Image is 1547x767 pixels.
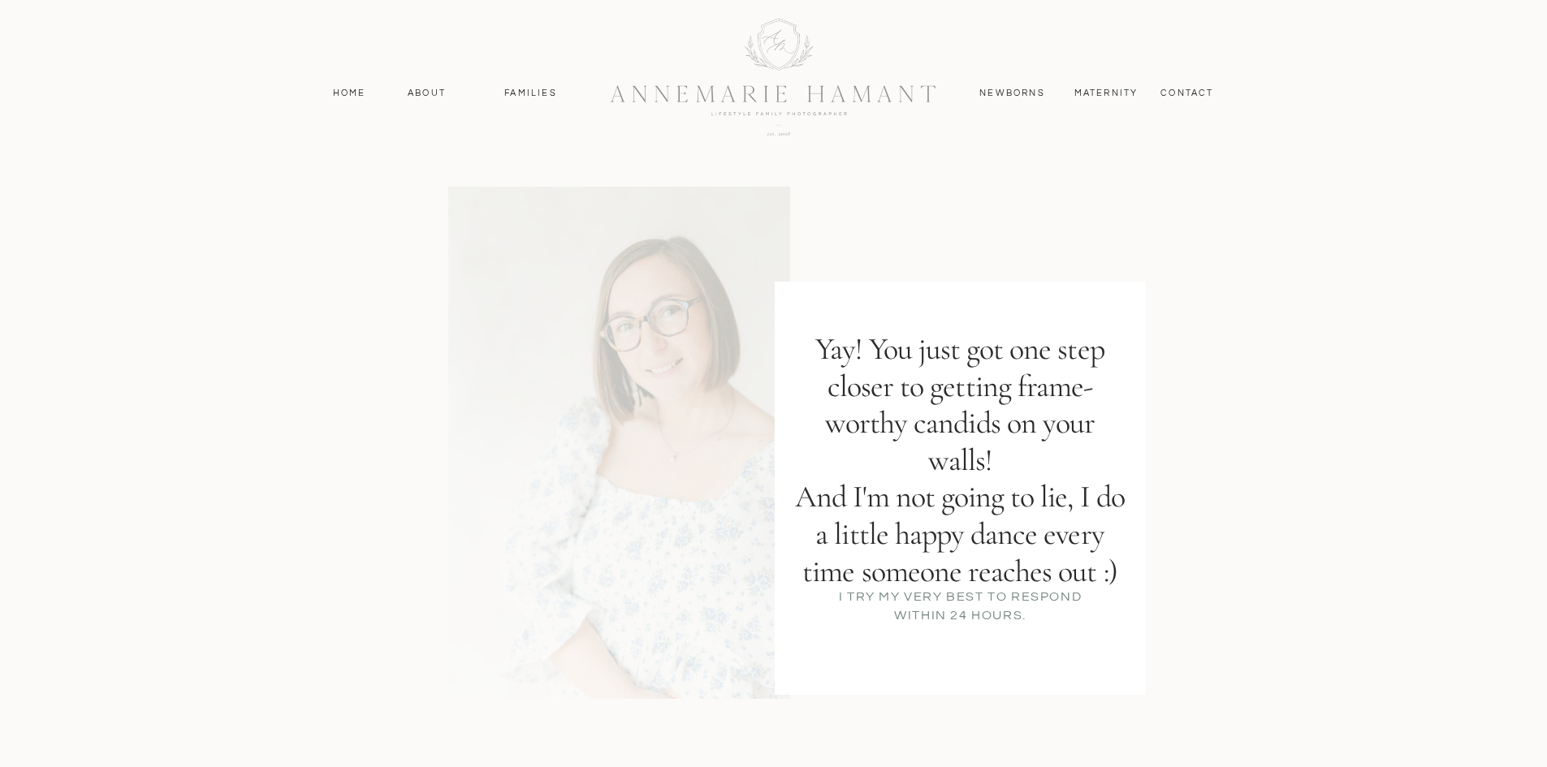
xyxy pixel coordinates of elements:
[495,86,568,101] a: Families
[326,86,374,101] a: Home
[1074,86,1137,101] a: MAternity
[404,86,451,101] a: About
[1152,86,1223,101] a: contact
[974,86,1052,101] a: Newborns
[834,570,1087,642] a: I try my very best to respond within 24 hours.
[791,331,1130,540] p: Yay! You just got one step closer to getting frame-worthy candids on your walls! And I'm not goin...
